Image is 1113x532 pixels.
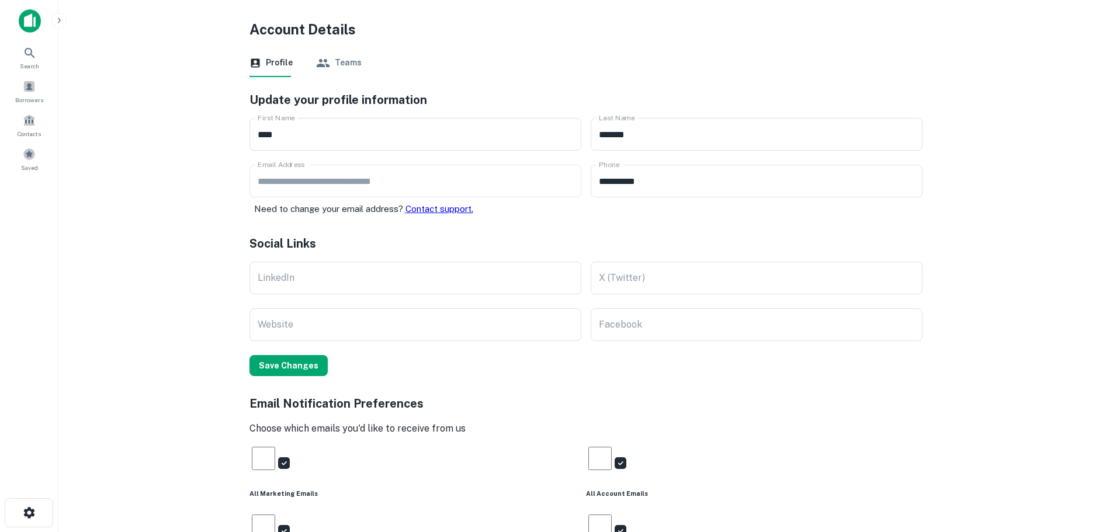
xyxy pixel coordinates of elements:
button: Save Changes [249,355,328,376]
h4: Account Details [249,19,923,40]
p: Choose which emails you'd like to receive from us [249,422,923,436]
a: Contacts [4,109,55,141]
iframe: Chat Widget [1055,439,1113,495]
span: Search [20,61,39,71]
label: First Name [258,113,295,123]
button: Teams [316,49,362,77]
span: Saved [21,163,38,172]
label: Last Name [599,113,635,123]
button: Profile [249,49,293,77]
h6: All Account Emails [586,489,923,498]
h5: Social Links [249,235,923,252]
span: Contacts [18,129,41,138]
label: Email Address [258,159,304,169]
img: capitalize-icon.png [19,9,41,33]
a: Contact support. [405,204,473,214]
h5: Update your profile information [249,91,923,109]
label: Phone [599,159,619,169]
h5: Email Notification Preferences [249,395,923,412]
p: Need to change your email address? [254,202,581,216]
a: Search [4,41,55,73]
a: Saved [4,143,55,175]
a: Borrowers [4,75,55,107]
h6: All Marketing Emails [249,489,586,498]
span: Borrowers [15,95,43,105]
